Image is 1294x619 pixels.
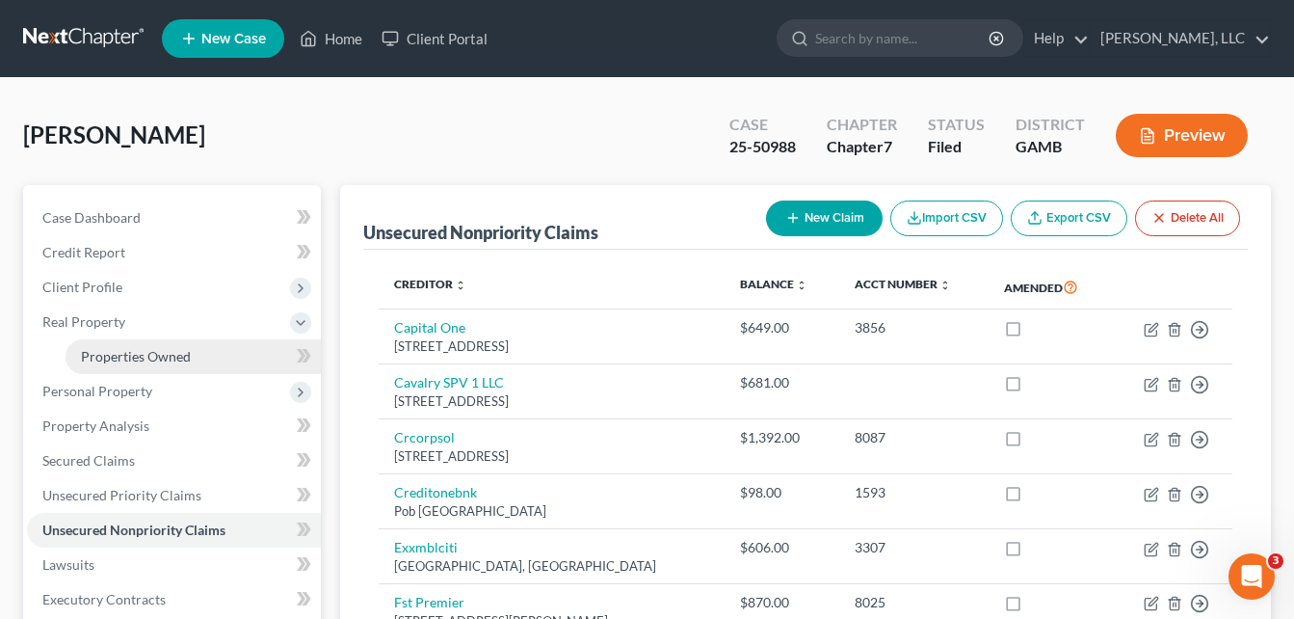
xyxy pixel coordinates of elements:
[27,582,321,617] a: Executory Contracts
[827,114,897,136] div: Chapter
[928,114,985,136] div: Status
[1268,553,1283,569] span: 3
[1024,21,1089,56] a: Help
[290,21,372,56] a: Home
[1016,136,1085,158] div: GAMB
[890,201,1003,236] button: Import CSV
[42,556,94,573] span: Lawsuits
[455,280,466,291] i: unfold_more
[796,280,807,291] i: unfold_more
[1116,114,1248,157] button: Preview
[884,137,892,155] span: 7
[729,114,796,136] div: Case
[827,136,897,158] div: Chapter
[394,374,504,390] a: Cavalry SPV 1 LLC
[363,221,598,244] div: Unsecured Nonpriority Claims
[394,429,455,445] a: Crcorpsol
[42,452,135,469] span: Secured Claims
[740,373,824,392] div: $681.00
[729,136,796,158] div: 25-50988
[201,32,266,46] span: New Case
[855,318,972,337] div: 3856
[42,522,225,538] span: Unsecured Nonpriority Claims
[42,417,149,434] span: Property Analysis
[394,392,710,411] div: [STREET_ADDRESS]
[27,444,321,478] a: Secured Claims
[23,121,205,148] span: [PERSON_NAME]
[740,428,824,447] div: $1,392.00
[1016,114,1085,136] div: District
[27,235,321,270] a: Credit Report
[27,478,321,513] a: Unsecured Priority Claims
[66,339,321,374] a: Properties Owned
[766,201,883,236] button: New Claim
[815,20,991,56] input: Search by name...
[855,483,972,502] div: 1593
[394,539,458,555] a: Exxmblciti
[740,318,824,337] div: $649.00
[394,594,464,610] a: Fst Premier
[1135,201,1240,236] button: Delete All
[42,209,141,226] span: Case Dashboard
[27,513,321,548] a: Unsecured Nonpriority Claims
[855,428,972,447] div: 8087
[27,409,321,444] a: Property Analysis
[1011,201,1127,236] a: Export CSV
[740,483,824,502] div: $98.00
[27,548,321,582] a: Lawsuits
[989,265,1111,309] th: Amended
[394,484,477,500] a: Creditonebnk
[855,538,972,557] div: 3307
[42,487,201,503] span: Unsecured Priority Claims
[394,277,466,291] a: Creditor unfold_more
[394,337,710,356] div: [STREET_ADDRESS]
[939,280,951,291] i: unfold_more
[855,277,951,291] a: Acct Number unfold_more
[394,447,710,466] div: [STREET_ADDRESS]
[42,591,166,607] span: Executory Contracts
[855,593,972,612] div: 8025
[372,21,497,56] a: Client Portal
[740,593,824,612] div: $870.00
[394,319,465,336] a: Capital One
[1091,21,1270,56] a: [PERSON_NAME], LLC
[394,502,710,521] div: Pob [GEOGRAPHIC_DATA]
[42,383,152,399] span: Personal Property
[42,279,122,295] span: Client Profile
[81,348,191,364] span: Properties Owned
[27,201,321,235] a: Case Dashboard
[42,313,125,330] span: Real Property
[928,136,985,158] div: Filed
[740,277,807,291] a: Balance unfold_more
[42,244,125,260] span: Credit Report
[1228,553,1275,600] iframe: Intercom live chat
[394,557,710,576] div: [GEOGRAPHIC_DATA], [GEOGRAPHIC_DATA]
[740,538,824,557] div: $606.00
